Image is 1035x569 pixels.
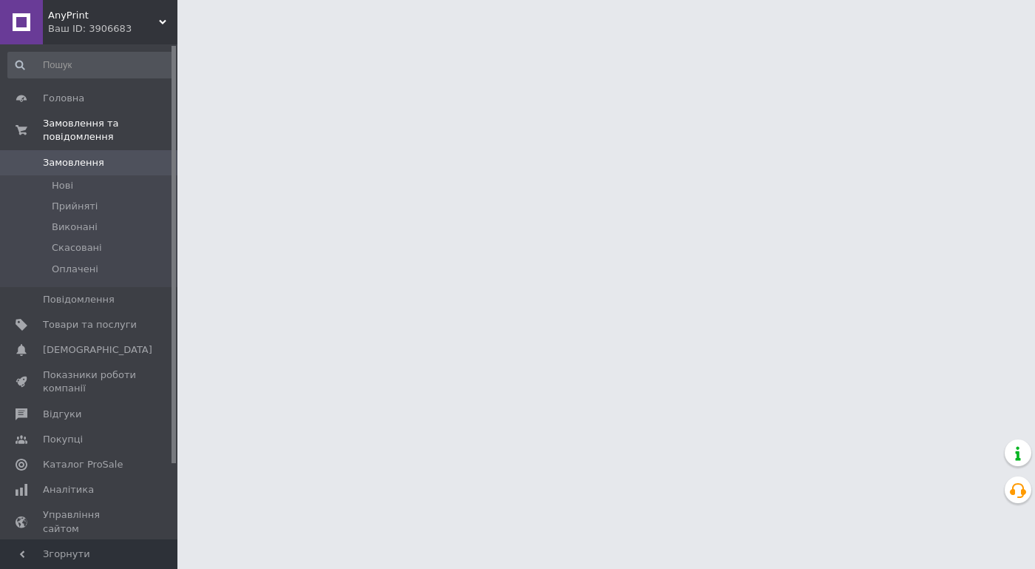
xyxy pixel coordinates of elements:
[43,408,81,421] span: Відгуки
[52,200,98,213] span: Прийняті
[43,433,83,446] span: Покупці
[43,508,137,535] span: Управління сайтом
[43,343,152,357] span: [DEMOGRAPHIC_DATA]
[43,92,84,105] span: Головна
[48,22,177,36] div: Ваш ID: 3906683
[43,117,177,144] span: Замовлення та повідомлення
[43,156,104,169] span: Замовлення
[52,220,98,234] span: Виконані
[43,368,137,395] span: Показники роботи компанії
[7,52,174,78] input: Пошук
[43,483,94,496] span: Аналітика
[52,179,73,192] span: Нові
[52,263,98,276] span: Оплачені
[43,318,137,331] span: Товари та послуги
[43,458,123,471] span: Каталог ProSale
[43,293,115,306] span: Повідомлення
[52,241,102,255] span: Скасовані
[48,9,159,22] span: AnyPrint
